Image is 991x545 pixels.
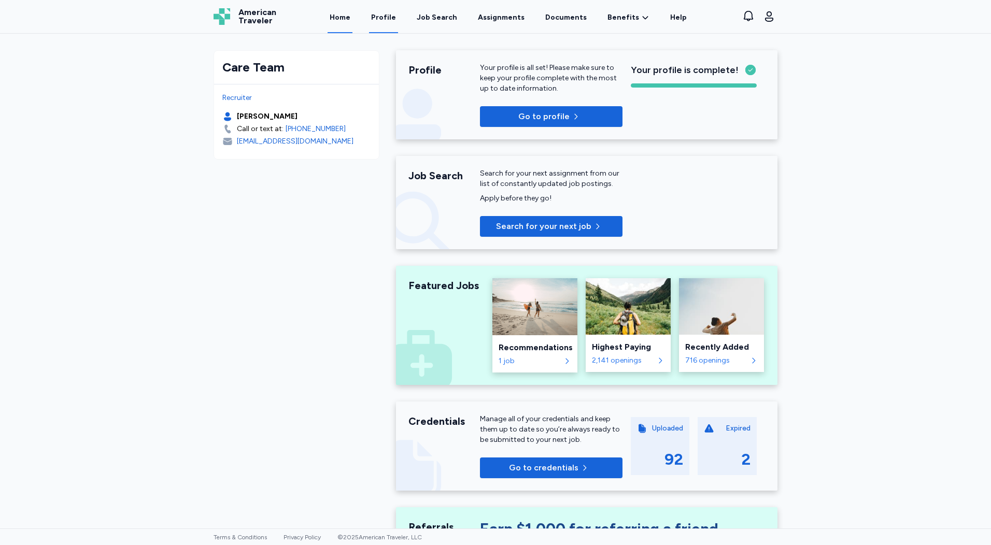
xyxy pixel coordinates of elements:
div: 2,141 openings [592,355,654,366]
div: Job Search [408,168,480,183]
div: 92 [664,450,683,469]
div: Recommendations [499,341,571,354]
div: Credentials [408,414,480,428]
span: Search for your next job [496,220,591,233]
img: Recommendations [492,278,577,335]
span: Your profile is complete! [631,63,739,77]
div: Uploaded [652,423,683,434]
a: Home [328,1,352,33]
div: Highest Paying [592,341,664,353]
div: Search for your next assignment from our list of constantly updated job postings. [480,168,622,189]
a: RecommendationsRecommendations1 job [492,278,577,372]
a: Recently AddedRecently Added716 openings [679,278,764,372]
span: American Traveler [238,8,276,25]
div: [PERSON_NAME] [237,111,298,122]
div: Expired [726,423,751,434]
div: Job Search [417,12,457,23]
div: Referrals [408,520,480,534]
div: Apply before they go! [480,193,622,204]
button: Search for your next job [480,216,622,237]
div: Profile [408,63,480,77]
a: Profile [369,1,398,33]
p: Go to profile [518,110,570,123]
div: Manage all of your credentials and keep them up to date so you’re always ready to be submitted to... [480,414,622,445]
div: Featured Jobs [408,278,480,293]
div: Recruiter [222,93,371,103]
img: Highest Paying [586,278,671,335]
div: 2 [741,450,751,469]
div: 716 openings [685,355,747,366]
div: [EMAIL_ADDRESS][DOMAIN_NAME] [237,136,353,147]
div: 1 job [499,356,561,366]
p: Your profile is all set! Please make sure to keep your profile complete with the most up to date ... [480,63,622,94]
div: Earn $1,000 for referring a friend [480,520,756,542]
div: Recently Added [685,341,758,353]
div: Care Team [222,59,371,76]
img: Logo [214,8,230,25]
span: Benefits [607,12,639,23]
button: Go to profile [480,106,622,127]
span: Go to credentials [509,462,578,474]
div: Call or text at: [237,124,284,134]
button: Go to credentials [480,457,622,478]
img: Recently Added [679,278,764,335]
a: Terms & Conditions [214,534,267,541]
a: Benefits [607,12,649,23]
a: Highest PayingHighest Paying2,141 openings [586,278,671,372]
a: [PHONE_NUMBER] [286,124,346,134]
span: © 2025 American Traveler, LLC [337,534,422,541]
a: Privacy Policy [284,534,321,541]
